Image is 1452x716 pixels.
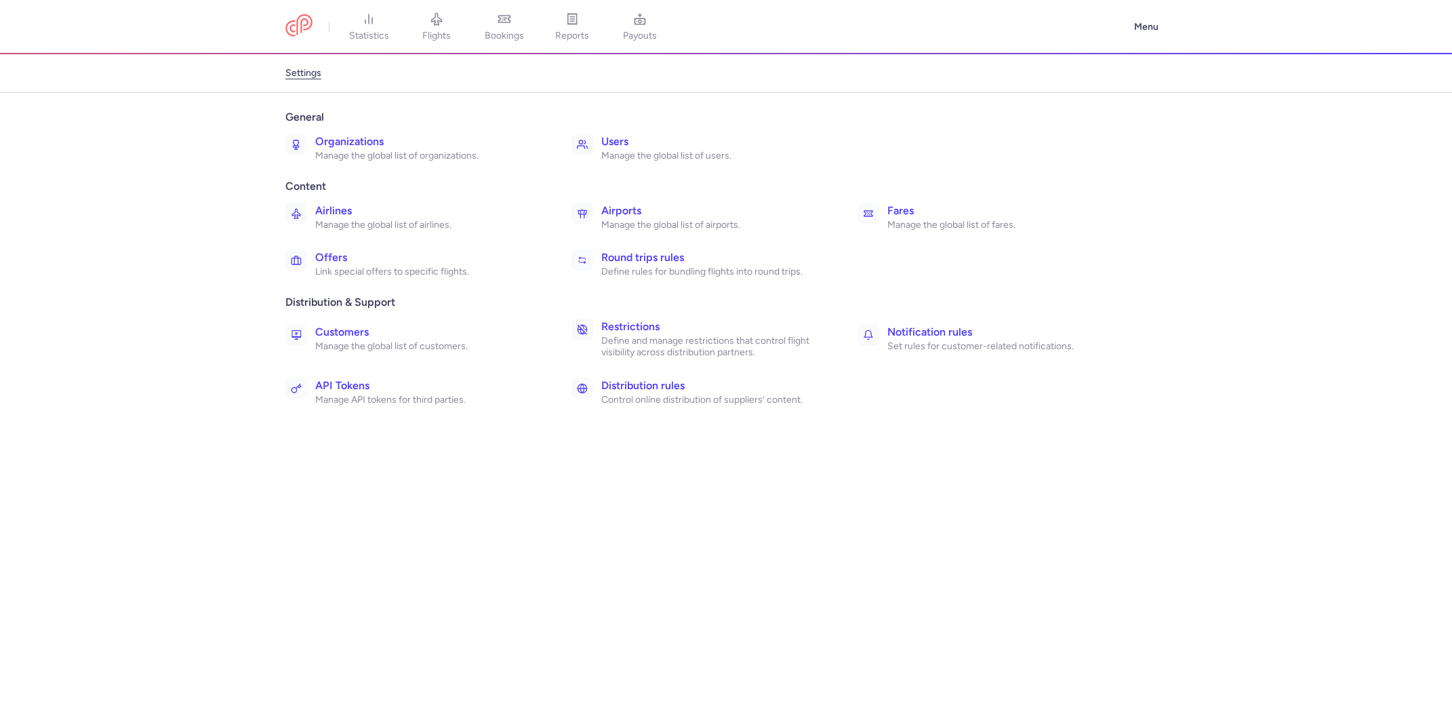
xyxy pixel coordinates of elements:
[852,319,1130,358] a: Notification rulesSet rules for customer-related notifications.
[887,203,1114,219] h3: Fares
[601,394,828,406] p: Control online distribution of suppliers’ content.
[285,178,1167,195] span: Content
[566,244,844,283] a: Round trips rulesDefine rules for bundling flights into round trips.
[315,378,542,394] h3: API Tokens
[601,378,828,394] h3: Distribution rules
[280,128,558,167] a: OrganizationsManage the global list of organizations.
[601,150,828,162] p: Manage the global list of users.
[601,203,828,219] h3: Airports
[315,340,542,353] p: Manage the global list of customers.
[887,219,1114,231] p: Manage the global list of fares.
[566,313,844,364] a: RestrictionsDefine and manage restrictions that control flight visibility across distribution par...
[606,12,674,42] a: payouts
[887,324,1114,340] h3: Notification rules
[280,244,558,283] a: OffersLink special offers to specific flights.
[280,372,558,412] a: API TokensManage API tokens for third parties.
[285,14,312,39] a: CitizenPlane red outlined logo
[470,12,538,42] a: bookings
[566,197,844,237] a: AirportsManage the global list of airports.
[285,294,1167,311] span: Distribution & Support
[315,250,542,266] h3: Offers
[623,30,657,42] span: payouts
[280,319,558,358] a: CustomersManage the global list of customers.
[422,30,451,42] span: flights
[349,30,389,42] span: statistics
[403,12,470,42] a: flights
[601,250,828,266] h3: Round trips rules
[601,335,828,359] p: Define and manage restrictions that control flight visibility across distribution partners.
[601,134,828,150] h3: Users
[285,62,321,84] a: settings
[852,197,1130,237] a: FaresManage the global list of fares.
[315,394,542,406] p: Manage API tokens for third parties.
[538,12,606,42] a: reports
[601,319,828,335] h3: Restrictions
[315,324,542,340] h3: Customers
[315,134,542,150] h3: Organizations
[601,266,828,278] p: Define rules for bundling flights into round trips.
[1126,14,1167,40] button: Menu
[566,372,844,412] a: Distribution rulesControl online distribution of suppliers’ content.
[485,30,524,42] span: bookings
[601,219,828,231] p: Manage the global list of airports.
[555,30,589,42] span: reports
[335,12,403,42] a: statistics
[315,203,542,219] h3: Airlines
[280,197,558,237] a: AirlinesManage the global list of airlines.
[315,150,542,162] p: Manage the global list of organizations.
[887,340,1114,353] p: Set rules for customer-related notifications.
[315,219,542,231] p: Manage the global list of airlines.
[285,109,1167,125] span: General
[566,128,844,167] a: UsersManage the global list of users.
[315,266,542,278] p: Link special offers to specific flights.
